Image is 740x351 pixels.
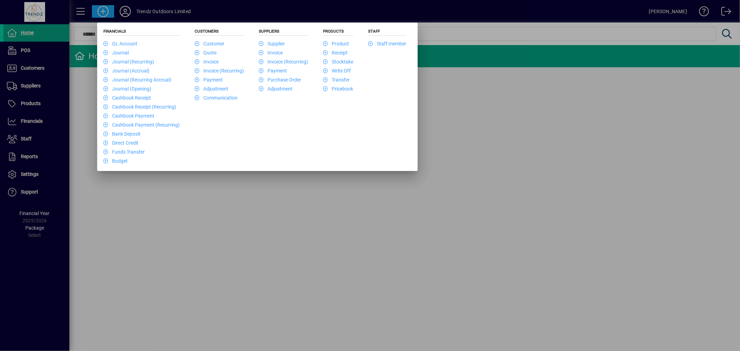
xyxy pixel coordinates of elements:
a: Transfer [323,77,350,83]
a: Staff member [368,41,406,46]
a: Cashbook Receipt [103,95,151,101]
a: Product [323,41,349,46]
h5: Financials [103,29,180,36]
a: Journal (Accrual) [103,68,150,74]
a: Customer [195,41,224,46]
a: Cashbook Payment (Recurring) [103,122,180,128]
a: Receipt [323,50,348,55]
a: Cashbook Receipt (Recurring) [103,104,176,110]
a: Supplier [259,41,285,46]
a: Journal (Opening) [103,86,151,92]
a: Communication [195,95,238,101]
a: Direct Credit [103,140,138,146]
a: Invoice [195,59,219,65]
a: Adjustment [195,86,228,92]
a: Journal (Recurring) [103,59,154,65]
a: Cashbook Payment [103,113,154,119]
a: Pricebook [323,86,353,92]
a: Invoice [259,50,283,55]
a: Payment [195,77,223,83]
a: Invoice (Recurring) [195,68,244,74]
a: Stocktake [323,59,353,65]
a: GL Account [103,41,137,46]
a: Quote [195,50,216,55]
h5: Products [323,29,353,36]
a: Purchase Order [259,77,301,83]
a: Budget [103,158,128,164]
h5: Suppliers [259,29,308,36]
a: Payment [259,68,287,74]
a: Adjustment [259,86,292,92]
a: Bank Deposit [103,131,141,137]
a: Write Off [323,68,351,74]
h5: Customers [195,29,244,36]
a: Journal [103,50,129,55]
a: Invoice (Recurring) [259,59,308,65]
a: Journal (Recurring Accrual) [103,77,171,83]
a: Funds Transfer [103,149,145,155]
h5: Staff [368,29,406,36]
